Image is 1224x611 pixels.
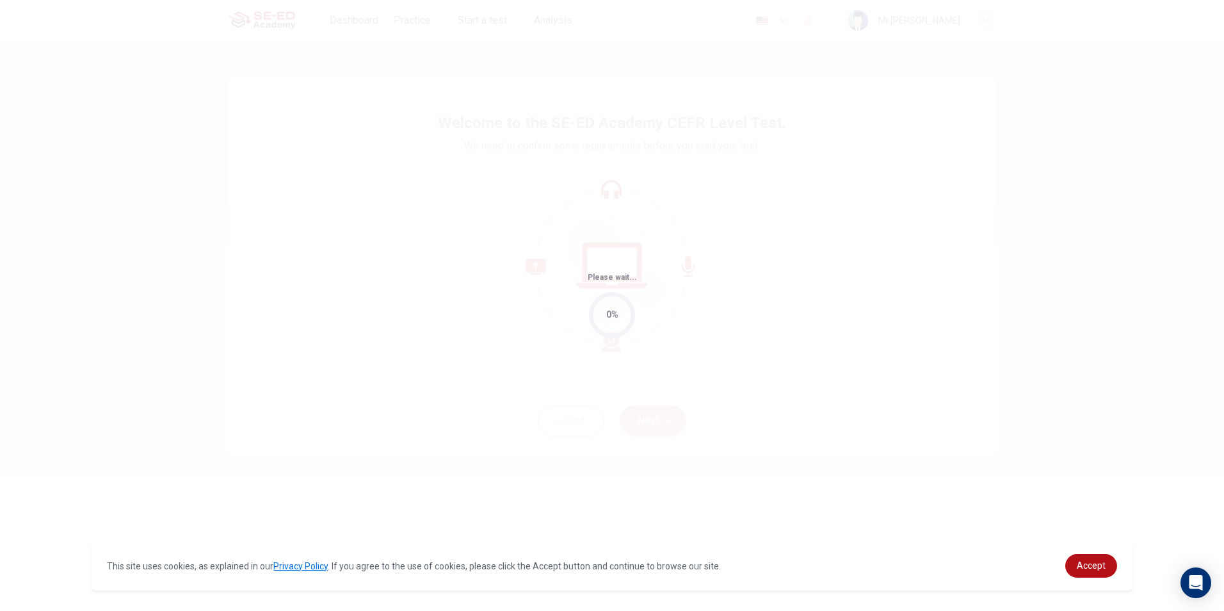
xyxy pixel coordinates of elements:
[92,541,1132,591] div: cookieconsent
[273,561,328,571] a: Privacy Policy
[1077,560,1106,571] span: Accept
[1180,567,1211,598] div: Open Intercom Messenger
[606,307,618,322] div: 0%
[588,273,637,282] span: Please wait...
[107,561,721,571] span: This site uses cookies, as explained in our . If you agree to the use of cookies, please click th...
[1065,554,1117,578] a: dismiss cookie message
